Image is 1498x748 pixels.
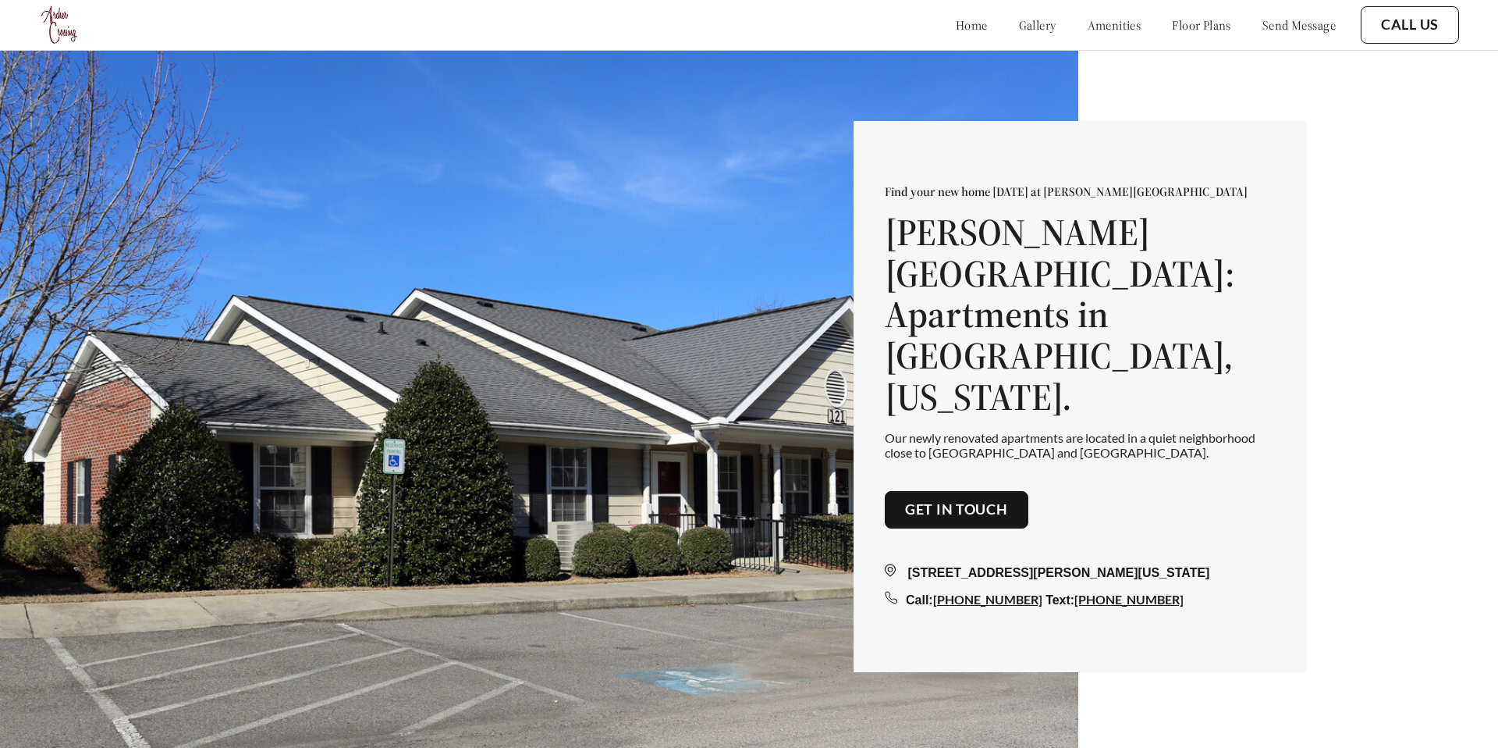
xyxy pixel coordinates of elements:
img: Company logo [39,4,81,46]
p: Our newly renovated apartments are located in a quiet neighborhood close to [GEOGRAPHIC_DATA] and... [885,430,1275,460]
button: Get in touch [885,491,1028,529]
a: send message [1262,17,1336,33]
button: Call Us [1361,6,1459,44]
a: home [956,17,988,33]
a: floor plans [1172,17,1231,33]
a: Call Us [1381,16,1439,34]
span: Call: [906,593,933,607]
a: Get in touch [905,501,1008,518]
h1: [PERSON_NAME][GEOGRAPHIC_DATA]: Apartments in [GEOGRAPHIC_DATA], [US_STATE]. [885,212,1275,418]
a: gallery [1019,17,1056,33]
div: [STREET_ADDRESS][PERSON_NAME][US_STATE] [885,564,1275,582]
a: [PHONE_NUMBER] [933,592,1042,607]
a: amenities [1088,17,1141,33]
span: Text: [1045,593,1074,607]
a: [PHONE_NUMBER] [1074,592,1184,607]
p: Find your new home [DATE] at [PERSON_NAME][GEOGRAPHIC_DATA] [885,183,1275,199]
